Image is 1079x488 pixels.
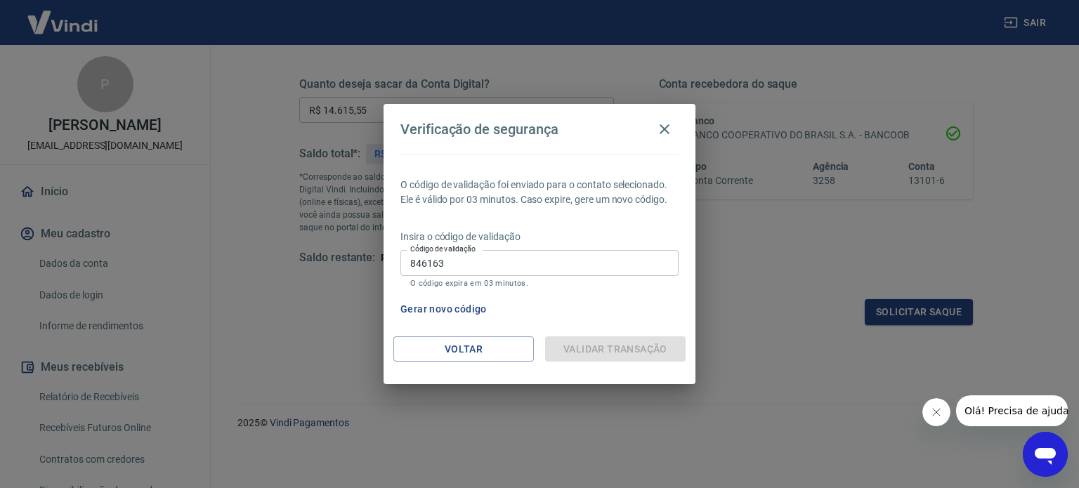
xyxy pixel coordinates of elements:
span: Olá! Precisa de ajuda? [8,10,118,21]
iframe: Fechar mensagem [922,398,950,426]
h4: Verificação de segurança [400,121,558,138]
p: O código de validação foi enviado para o contato selecionado. Ele é válido por 03 minutos. Caso e... [400,178,679,207]
button: Voltar [393,336,534,362]
button: Gerar novo código [395,296,492,322]
iframe: Botão para abrir a janela de mensagens [1023,432,1068,477]
p: Insira o código de validação [400,230,679,244]
iframe: Mensagem da empresa [956,395,1068,426]
p: O código expira em 03 minutos. [410,279,669,288]
label: Código de validação [410,244,476,254]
